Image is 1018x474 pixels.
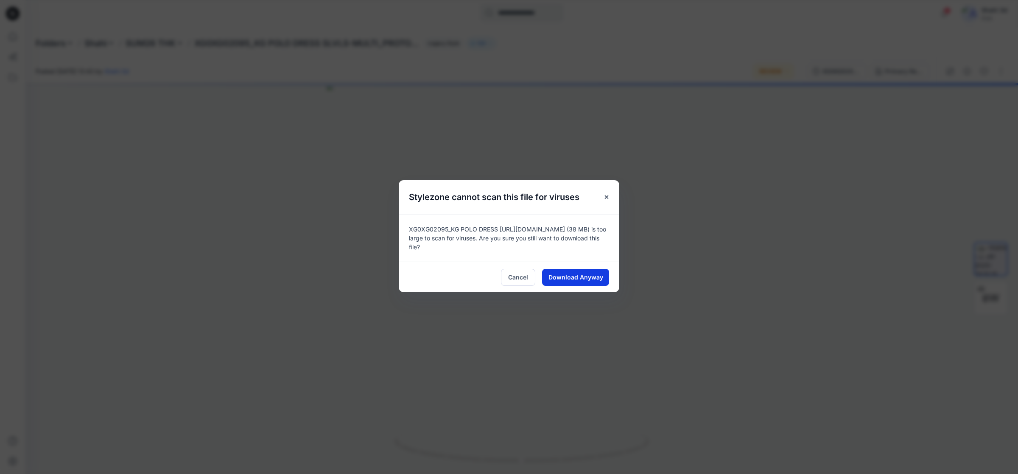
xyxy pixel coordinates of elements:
[399,180,590,214] h5: Stylezone cannot scan this file for viruses
[599,189,614,205] button: Close
[501,269,535,286] button: Cancel
[508,273,528,282] span: Cancel
[548,273,603,282] span: Download Anyway
[399,214,619,262] div: XG0XG02095_KG POLO DRESS [URL][DOMAIN_NAME] (38 MB) is too large to scan for viruses. Are you sur...
[542,269,609,286] button: Download Anyway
